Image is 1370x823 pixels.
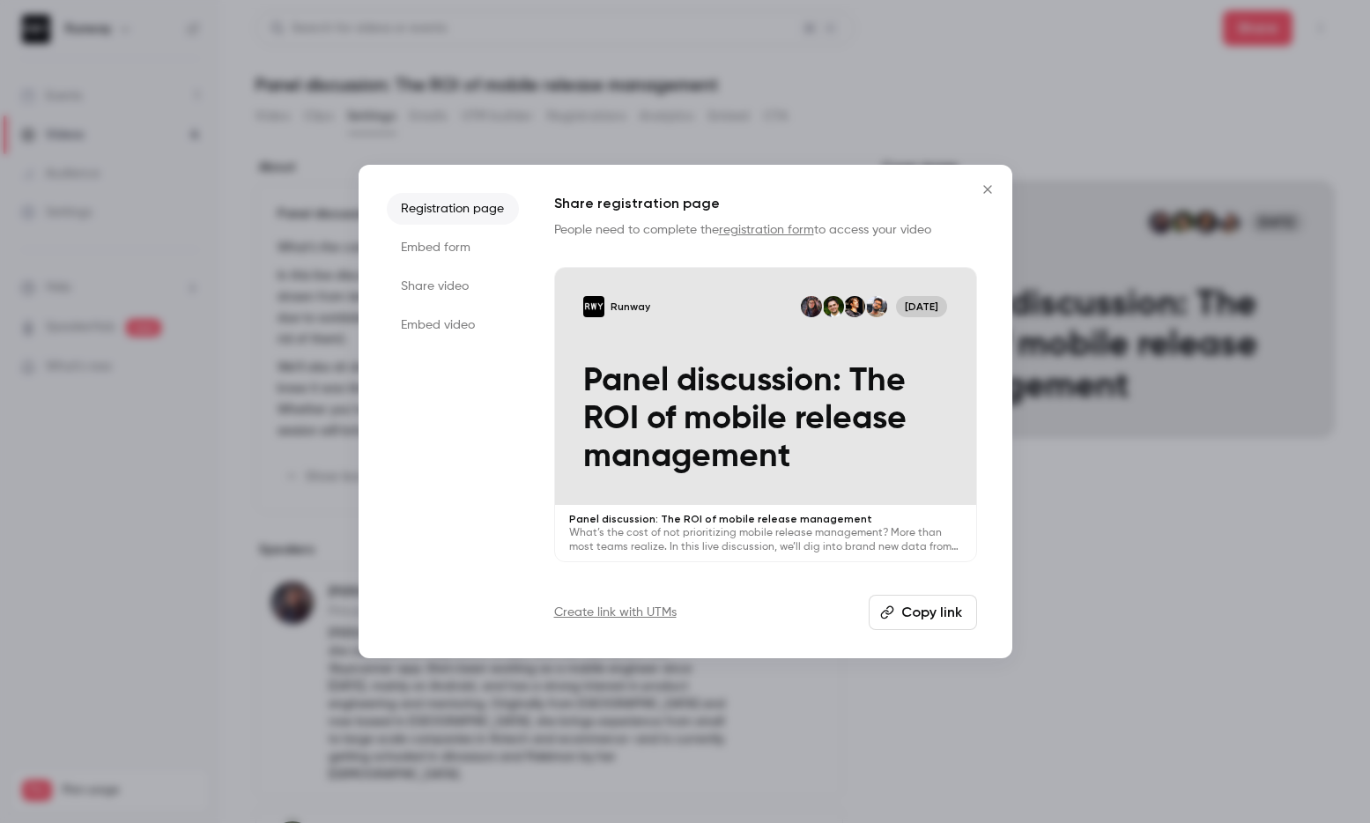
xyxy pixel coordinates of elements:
[554,193,977,214] h1: Share registration page
[583,296,604,317] img: Panel discussion: The ROI of mobile release management
[801,296,822,317] img: Andra Georgescu
[569,512,962,526] p: Panel discussion: The ROI of mobile release management
[583,362,948,477] p: Panel discussion: The ROI of mobile release management
[866,296,887,317] img: Matt Varghese
[869,595,977,630] button: Copy link
[554,267,977,562] a: Panel discussion: The ROI of mobile release managementRunwayMatt VargheseGabriel SavitKaleb Herme...
[554,604,677,621] a: Create link with UTMs
[823,296,844,317] img: Kaleb Hermes
[569,526,962,554] p: What’s the cost of not prioritizing mobile release management? More than most teams realize. In t...
[970,172,1005,207] button: Close
[387,309,519,341] li: Embed video
[611,300,650,314] p: Runway
[719,224,814,236] a: registration form
[554,221,977,239] p: People need to complete the to access your video
[387,193,519,225] li: Registration page
[387,232,519,263] li: Embed form
[387,271,519,302] li: Share video
[844,296,865,317] img: Gabriel Savit
[896,296,948,317] span: [DATE]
